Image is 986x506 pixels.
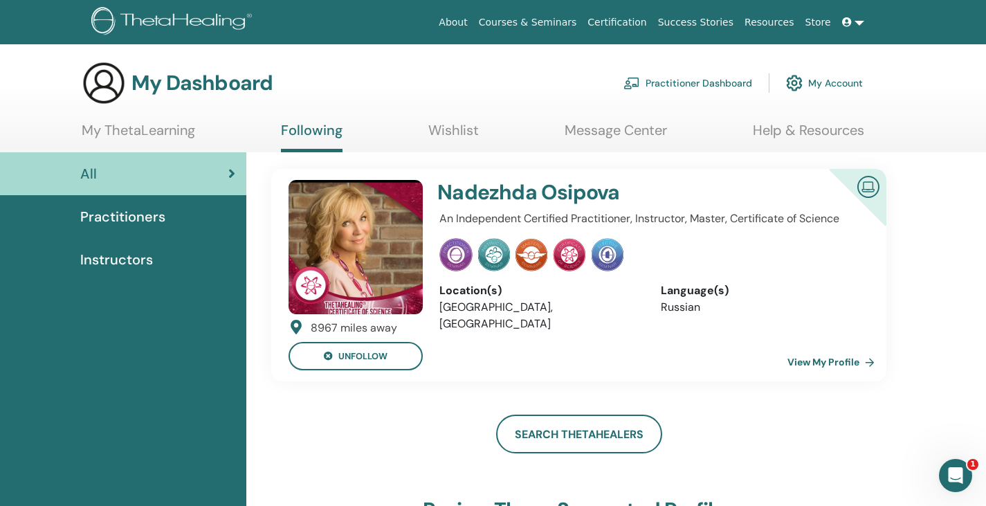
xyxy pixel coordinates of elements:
a: View My Profile [787,348,880,376]
a: Store [800,10,837,35]
div: Certified Online Instructor [807,169,886,249]
a: Help & Resources [753,122,864,149]
a: About [433,10,473,35]
div: 8967 miles away [311,320,397,336]
a: Search ThetaHealers [496,415,662,453]
span: Instructors [80,249,153,270]
a: Resources [739,10,800,35]
button: unfollow [289,342,423,370]
iframe: Intercom live chat [939,459,972,492]
div: Language(s) [661,282,861,299]
h4: Nadezhda Osipova [437,180,789,205]
a: Certification [582,10,652,35]
img: chalkboard-teacher.svg [623,77,640,89]
img: generic-user-icon.jpg [82,61,126,105]
h3: My Dashboard [131,71,273,96]
div: Location(s) [439,282,639,299]
li: [GEOGRAPHIC_DATA], [GEOGRAPHIC_DATA] [439,299,639,332]
a: My Account [786,68,863,98]
span: Practitioners [80,206,165,227]
a: My ThetaLearning [82,122,195,149]
img: cog.svg [786,71,803,95]
a: Success Stories [652,10,739,35]
a: Courses & Seminars [473,10,583,35]
span: 1 [967,459,978,470]
p: An Independent Certified Practitioner, Instructor, Master, Certificate of Science [439,210,861,227]
a: Following [281,122,343,152]
li: Russian [661,299,861,316]
img: default.jpg [289,180,423,314]
a: Message Center [565,122,667,149]
img: logo.png [91,7,257,38]
a: Practitioner Dashboard [623,68,752,98]
a: Wishlist [428,122,479,149]
img: Certified Online Instructor [852,170,885,201]
span: All [80,163,97,184]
